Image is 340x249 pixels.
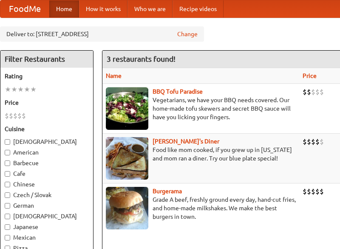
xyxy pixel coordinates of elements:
[303,187,307,196] li: $
[320,187,324,196] li: $
[5,191,89,199] label: Czech / Slovak
[315,187,320,196] li: $
[315,137,320,146] li: $
[311,137,315,146] li: $
[5,192,10,198] input: Czech / Slovak
[106,146,296,163] p: Food like mom cooked, if you grew up in [US_STATE] and mom ran a diner. Try our blue plate special!
[30,85,37,94] li: ★
[106,195,296,221] p: Grade A beef, freshly ground every day, hand-cut fries, and home-made milkshakes. We make the bes...
[5,111,9,120] li: $
[106,187,148,229] img: burgerama.jpg
[106,137,148,180] img: sallys.jpg
[5,72,89,80] h5: Rating
[5,223,89,231] label: Japanese
[307,87,311,97] li: $
[173,0,224,17] a: Recipe videos
[303,137,307,146] li: $
[107,55,176,63] ng-pluralize: 3 restaurants found!
[320,87,324,97] li: $
[5,159,89,167] label: Barbecue
[24,85,30,94] li: ★
[0,0,49,17] a: FoodMe
[177,30,198,38] a: Change
[5,182,10,187] input: Chinese
[17,85,24,94] li: ★
[5,160,10,166] input: Barbecue
[153,138,219,145] a: [PERSON_NAME]'s Diner
[5,214,10,219] input: [DEMOGRAPHIC_DATA]
[315,87,320,97] li: $
[5,148,89,157] label: American
[106,96,296,121] p: Vegetarians, we have your BBQ needs covered. Our home-made tofu skewers and secret BBQ sauce will...
[5,98,89,107] h5: Price
[5,224,10,230] input: Japanese
[5,150,10,155] input: American
[127,0,173,17] a: Who we are
[11,85,17,94] li: ★
[5,85,11,94] li: ★
[0,51,93,68] h4: Filter Restaurants
[5,139,10,145] input: [DEMOGRAPHIC_DATA]
[106,87,148,130] img: tofuparadise.jpg
[320,137,324,146] li: $
[153,88,203,95] a: BBQ Tofu Paradise
[303,87,307,97] li: $
[9,111,13,120] li: $
[5,212,89,220] label: [DEMOGRAPHIC_DATA]
[106,72,122,79] a: Name
[5,203,10,209] input: German
[5,137,89,146] label: [DEMOGRAPHIC_DATA]
[307,137,311,146] li: $
[13,111,17,120] li: $
[5,180,89,189] label: Chinese
[311,187,315,196] li: $
[311,87,315,97] li: $
[5,125,89,133] h5: Cuisine
[5,233,89,242] label: Mexican
[49,0,79,17] a: Home
[5,235,10,240] input: Mexican
[5,171,10,177] input: Cafe
[153,188,182,195] a: Burgerama
[17,111,22,120] li: $
[22,111,26,120] li: $
[5,169,89,178] label: Cafe
[79,0,127,17] a: How it works
[303,72,317,79] a: Price
[307,187,311,196] li: $
[5,201,89,210] label: German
